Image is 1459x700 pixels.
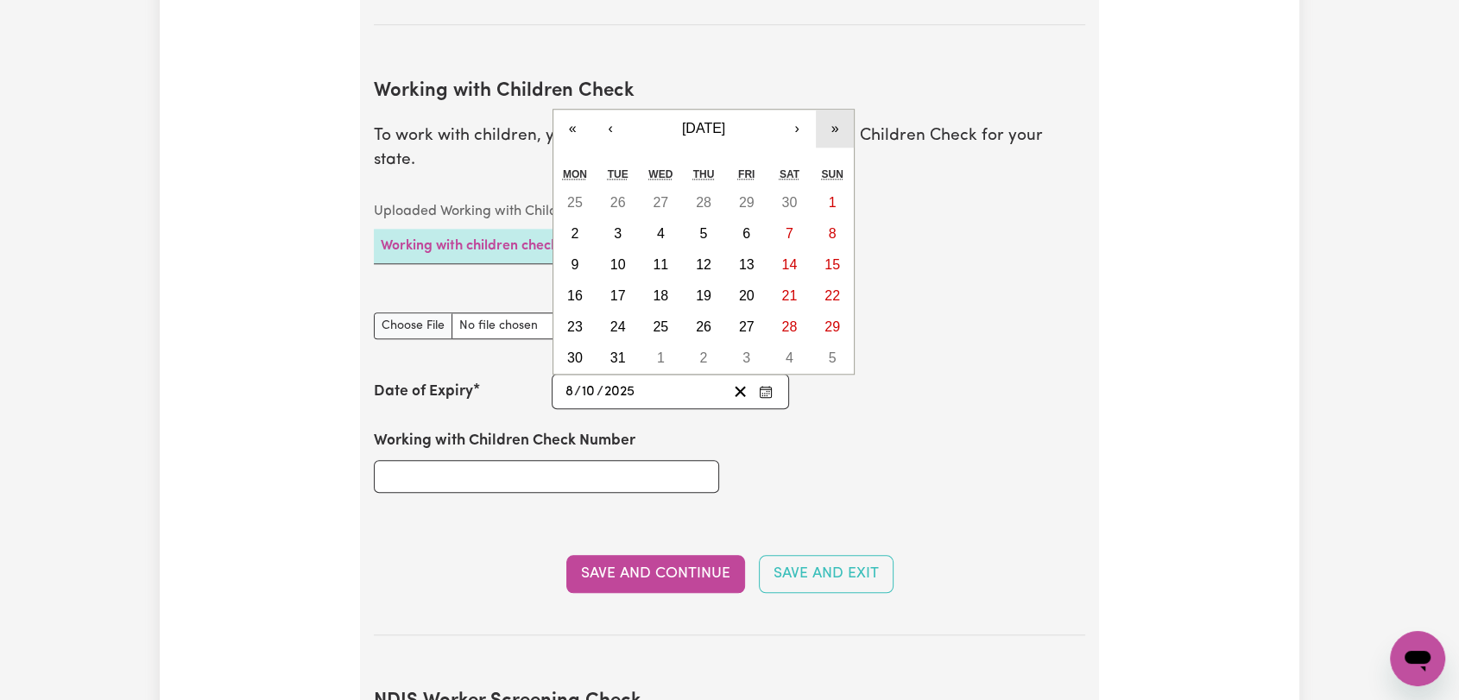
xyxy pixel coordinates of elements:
[829,195,837,210] abbr: October 1, 2028
[768,218,812,249] button: October 7, 2028
[786,226,793,241] abbr: October 7, 2028
[597,187,640,218] button: September 26, 2028
[374,80,1085,104] h2: Working with Children Check
[553,110,591,148] button: «
[374,430,635,452] label: Working with Children Check Number
[639,187,682,218] button: September 27, 2028
[781,288,797,303] abbr: October 21, 2028
[581,380,597,403] input: --
[816,110,854,148] button: »
[553,343,597,374] button: October 30, 2028
[648,168,673,180] abbr: Wednesday
[754,380,778,403] button: Enter the Date of Expiry of your Working with Children Check
[597,312,640,343] button: October 24, 2028
[657,350,665,365] abbr: November 1, 2028
[781,195,797,210] abbr: September 30, 2028
[565,380,574,403] input: --
[811,187,854,218] button: October 1, 2028
[597,249,640,281] button: October 10, 2028
[566,555,745,593] button: Save and Continue
[768,187,812,218] button: September 30, 2028
[553,281,597,312] button: October 16, 2028
[381,239,710,253] a: Working with children check certificate: APP4111899
[739,319,755,334] abbr: October 27, 2028
[374,124,1085,174] p: To work with children, you are required to have a Working with Children Check for your state.
[742,226,750,241] abbr: October 6, 2028
[682,218,725,249] button: October 5, 2028
[639,249,682,281] button: October 11, 2028
[374,381,473,403] label: Date of Expiry
[725,281,768,312] button: October 20, 2028
[739,195,755,210] abbr: September 29, 2028
[553,218,597,249] button: October 2, 2028
[682,312,725,343] button: October 26, 2028
[567,319,583,334] abbr: October 23, 2028
[682,249,725,281] button: October 12, 2028
[1390,631,1445,686] iframe: Button to launch messaging window
[696,288,711,303] abbr: October 19, 2028
[768,343,812,374] button: November 4, 2028
[725,249,768,281] button: October 13, 2028
[824,288,840,303] abbr: October 22, 2028
[811,218,854,249] button: October 8, 2028
[811,281,854,312] button: October 22, 2028
[657,226,665,241] abbr: October 4, 2028
[682,187,725,218] button: September 28, 2028
[780,168,799,180] abbr: Saturday
[742,350,750,365] abbr: November 3, 2028
[739,288,755,303] abbr: October 20, 2028
[696,319,711,334] abbr: October 26, 2028
[700,226,708,241] abbr: October 5, 2028
[727,380,754,403] button: Clear date
[591,110,629,148] button: ‹
[639,281,682,312] button: October 18, 2028
[725,312,768,343] button: October 27, 2028
[610,319,626,334] abbr: October 24, 2028
[553,249,597,281] button: October 9, 2028
[824,319,840,334] abbr: October 29, 2028
[374,194,841,229] caption: Uploaded Working with Children Check files
[693,168,715,180] abbr: Thursday
[778,110,816,148] button: ›
[811,249,854,281] button: October 15, 2028
[786,350,793,365] abbr: November 4, 2028
[597,384,603,400] span: /
[696,257,711,272] abbr: October 12, 2028
[597,281,640,312] button: October 17, 2028
[639,218,682,249] button: October 4, 2028
[571,257,578,272] abbr: October 9, 2028
[811,312,854,343] button: October 29, 2028
[567,288,583,303] abbr: October 16, 2028
[553,312,597,343] button: October 23, 2028
[781,319,797,334] abbr: October 28, 2028
[700,350,708,365] abbr: November 2, 2028
[738,168,755,180] abbr: Friday
[610,257,626,272] abbr: October 10, 2028
[759,555,894,593] button: Save and Exit
[725,218,768,249] button: October 6, 2028
[563,168,587,180] abbr: Monday
[768,281,812,312] button: October 21, 2028
[696,195,711,210] abbr: September 28, 2028
[653,288,668,303] abbr: October 18, 2028
[653,257,668,272] abbr: October 11, 2028
[768,249,812,281] button: October 14, 2028
[608,168,628,180] abbr: Tuesday
[603,380,636,403] input: ----
[553,187,597,218] button: September 25, 2028
[821,168,843,180] abbr: Sunday
[597,343,640,374] button: October 31, 2028
[682,121,725,136] span: [DATE]
[639,343,682,374] button: November 1, 2028
[574,384,581,400] span: /
[829,350,837,365] abbr: November 5, 2028
[739,257,755,272] abbr: October 13, 2028
[725,187,768,218] button: September 29, 2028
[639,312,682,343] button: October 25, 2028
[610,288,626,303] abbr: October 17, 2028
[682,281,725,312] button: October 19, 2028
[781,257,797,272] abbr: October 14, 2028
[610,350,626,365] abbr: October 31, 2028
[768,312,812,343] button: October 28, 2028
[824,257,840,272] abbr: October 15, 2028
